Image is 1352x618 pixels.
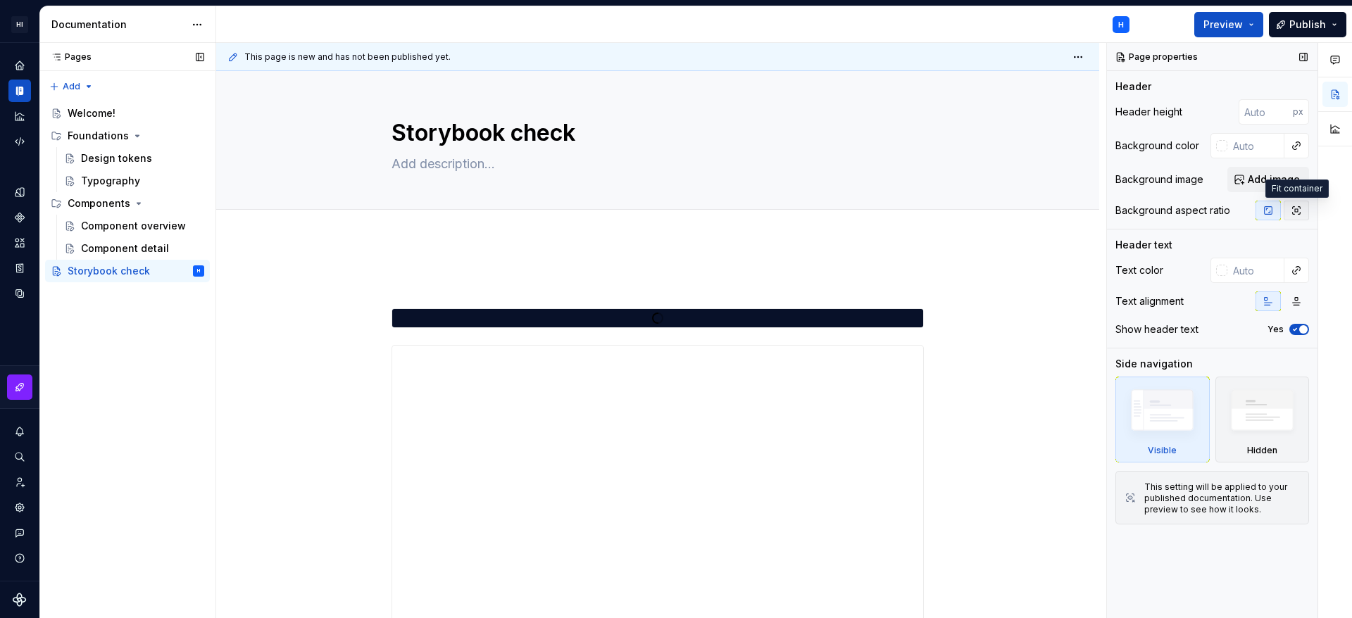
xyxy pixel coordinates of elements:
[1118,19,1124,30] div: H
[1115,139,1199,153] div: Background color
[1267,324,1284,335] label: Yes
[68,106,115,120] div: Welcome!
[45,192,210,215] div: Components
[51,18,184,32] div: Documentation
[1115,172,1203,187] div: Background image
[45,260,210,282] a: Storybook checkH
[1293,106,1303,118] p: px
[1239,99,1293,125] input: Auto
[244,51,451,63] span: This page is new and has not been published yet.
[8,181,31,203] a: Design tokens
[81,219,186,233] div: Component overview
[1248,172,1300,187] span: Add image
[1115,105,1182,119] div: Header height
[1115,203,1230,217] div: Background aspect ratio
[1115,80,1151,94] div: Header
[1247,445,1277,456] div: Hidden
[58,147,210,170] a: Design tokens
[1144,481,1300,515] div: This setting will be applied to your published documentation. Use preview to see how it looks.
[68,264,150,278] div: Storybook check
[1115,263,1163,277] div: Text color
[1227,133,1284,158] input: Auto
[81,174,140,188] div: Typography
[1115,294,1184,308] div: Text alignment
[8,446,31,468] button: Search ⌘K
[68,196,130,210] div: Components
[13,593,27,607] svg: Supernova Logo
[8,420,31,443] button: Notifications
[1115,238,1172,252] div: Header text
[63,81,80,92] span: Add
[1215,377,1310,462] div: Hidden
[1115,377,1210,462] div: Visible
[11,16,28,33] div: HI
[58,170,210,192] a: Typography
[45,102,210,282] div: Page tree
[8,232,31,254] a: Assets
[8,522,31,544] button: Contact support
[1227,167,1309,192] button: Add image
[45,125,210,147] div: Foundations
[1148,445,1177,456] div: Visible
[8,130,31,153] a: Code automation
[3,9,37,39] button: HI
[58,215,210,237] a: Component overview
[45,51,92,63] div: Pages
[45,77,98,96] button: Add
[1115,357,1193,371] div: Side navigation
[81,241,169,256] div: Component detail
[68,129,129,143] div: Foundations
[8,282,31,305] a: Data sources
[45,102,210,125] a: Welcome!
[8,471,31,493] a: Invite team
[1227,258,1284,283] input: Auto
[8,54,31,77] a: Home
[8,257,31,279] a: Storybook stories
[389,116,921,150] textarea: Storybook check
[8,496,31,519] a: Settings
[8,105,31,127] a: Analytics
[8,206,31,229] a: Components
[1194,12,1263,37] button: Preview
[1203,18,1243,32] span: Preview
[197,264,200,278] div: H
[1115,322,1198,336] div: Show header text
[1265,179,1329,198] div: Fit container
[1269,12,1346,37] button: Publish
[1289,18,1326,32] span: Publish
[8,80,31,102] a: Documentation
[81,151,152,165] div: Design tokens
[58,237,210,260] a: Component detail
